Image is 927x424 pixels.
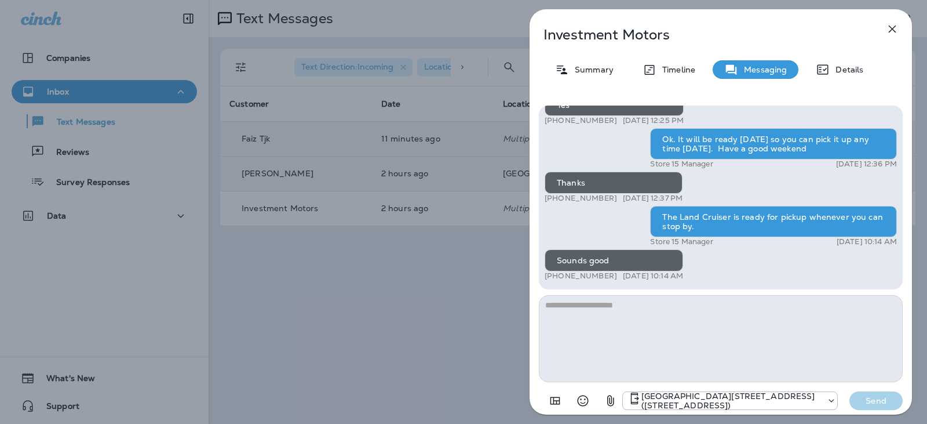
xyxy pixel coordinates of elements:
p: [PHONE_NUMBER] [545,194,617,203]
p: Investment Motors [543,27,860,43]
p: [DATE] 12:37 PM [623,194,683,203]
p: Store 15 Manager [650,160,713,169]
div: Ok. It will be ready [DATE] so you can pick it up any time [DATE]. Have a good weekend [650,128,897,160]
p: [DATE] 10:14 AM [837,237,897,247]
button: Add in a premade template [543,389,567,412]
p: [PHONE_NUMBER] [545,116,617,125]
div: The Land Cruiser is ready for pickup whenever you can stop by. [650,206,897,237]
button: Select an emoji [571,389,594,412]
div: Sounds good [545,249,683,271]
p: [GEOGRAPHIC_DATA][STREET_ADDRESS] ([STREET_ADDRESS]) [641,392,821,410]
div: +1 (402) 891-8464 [623,392,837,410]
p: Details [830,65,863,74]
p: [DATE] 12:36 PM [836,160,897,169]
p: [PHONE_NUMBER] [545,271,617,281]
p: Store 15 Manager [650,237,713,247]
p: Timeline [656,65,695,74]
div: Thanks [545,172,683,194]
p: [DATE] 10:14 AM [623,271,683,281]
p: [DATE] 12:25 PM [623,116,684,125]
p: Summary [569,65,614,74]
p: Messaging [738,65,787,74]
